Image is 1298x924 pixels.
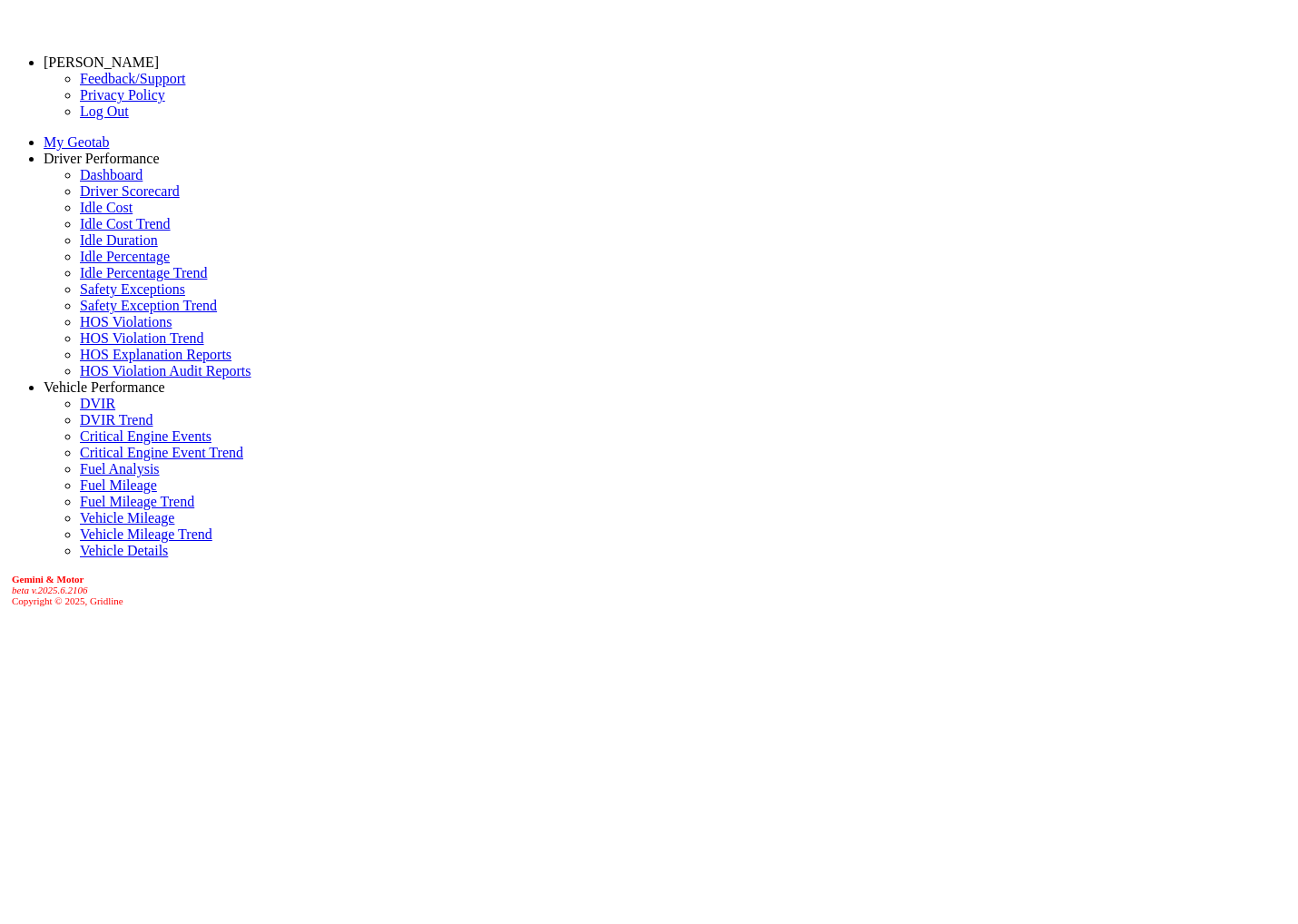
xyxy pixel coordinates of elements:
[80,167,143,182] a: Dashboard
[44,379,165,395] a: Vehicle Performance
[80,461,160,477] a: Fuel Analysis
[12,574,84,585] b: Gemini & Motor
[80,347,231,362] a: HOS Explanation Reports
[80,87,165,103] a: Privacy Policy
[80,298,217,313] a: Safety Exception Trend
[80,363,251,378] a: HOS Violation Audit Reports
[80,412,152,428] a: DVIR Trend
[12,574,1291,606] div: Copyright © 2025, Gridline
[44,54,159,70] a: [PERSON_NAME]
[80,200,133,215] a: Idle Cost
[80,543,168,558] a: Vehicle Details
[80,216,171,231] a: Idle Cost Trend
[80,396,115,411] a: DVIR
[80,510,174,526] a: Vehicle Mileage
[80,428,211,444] a: Critical Engine Events
[80,526,212,542] a: Vehicle Mileage Trend
[44,134,109,150] a: My Geotab
[44,151,160,166] a: Driver Performance
[80,281,185,297] a: Safety Exceptions
[80,330,204,346] a: HOS Violation Trend
[80,445,243,460] a: Critical Engine Event Trend
[12,585,88,595] i: beta v.2025.6.2106
[80,314,172,329] a: HOS Violations
[80,71,185,86] a: Feedback/Support
[80,477,157,493] a: Fuel Mileage
[80,232,158,248] a: Idle Duration
[80,103,129,119] a: Log Out
[80,265,207,280] a: Idle Percentage Trend
[80,183,180,199] a: Driver Scorecard
[80,494,194,509] a: Fuel Mileage Trend
[80,249,170,264] a: Idle Percentage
